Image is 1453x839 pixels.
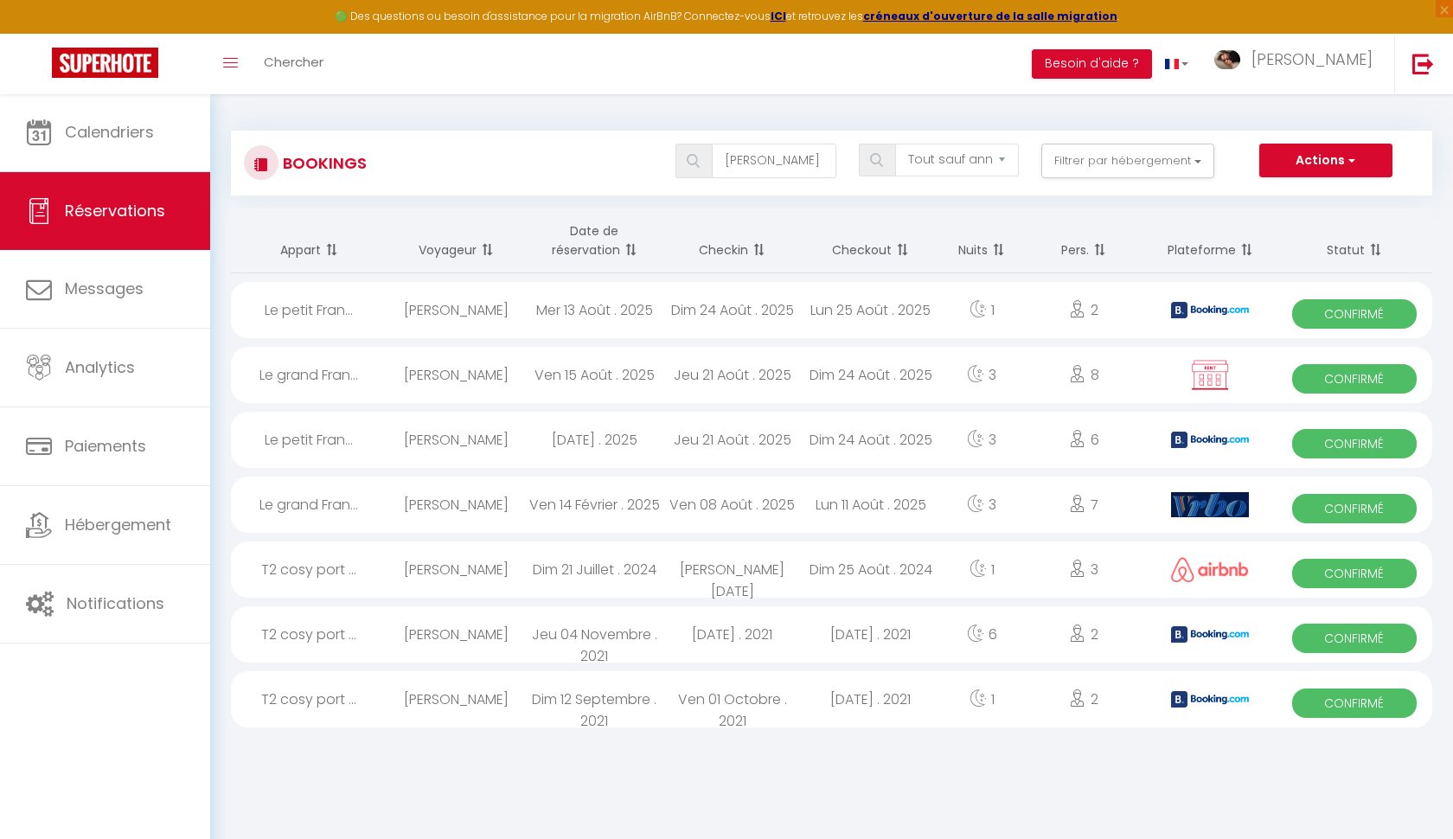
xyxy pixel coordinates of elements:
th: Sort by checkout [802,208,940,273]
th: Sort by booking date [525,208,663,273]
th: Sort by rentals [231,208,387,273]
span: [PERSON_NAME] [1251,48,1373,70]
a: ICI [771,9,786,23]
img: Super Booking [52,48,158,78]
h3: Bookings [278,144,367,183]
th: Sort by guest [387,208,526,273]
th: Sort by nights [940,208,1024,273]
th: Sort by checkin [663,208,802,273]
th: Sort by channel [1144,208,1277,273]
a: Chercher [251,34,336,94]
th: Sort by status [1276,208,1432,273]
input: Chercher [712,144,835,178]
span: Messages [65,278,144,299]
a: créneaux d'ouverture de la salle migration [863,9,1117,23]
span: Chercher [264,53,323,71]
span: Notifications [67,592,164,614]
span: Réservations [65,200,165,221]
span: Analytics [65,356,135,378]
span: Paiements [65,435,146,457]
a: ... [PERSON_NAME] [1201,34,1394,94]
span: Calendriers [65,121,154,143]
th: Sort by people [1024,208,1144,273]
img: ... [1214,50,1240,70]
button: Besoin d'aide ? [1032,49,1152,79]
button: Filtrer par hébergement [1041,144,1214,178]
button: Actions [1259,144,1392,178]
span: Hébergement [65,514,171,535]
button: Ouvrir le widget de chat LiveChat [14,7,66,59]
img: logout [1412,53,1434,74]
